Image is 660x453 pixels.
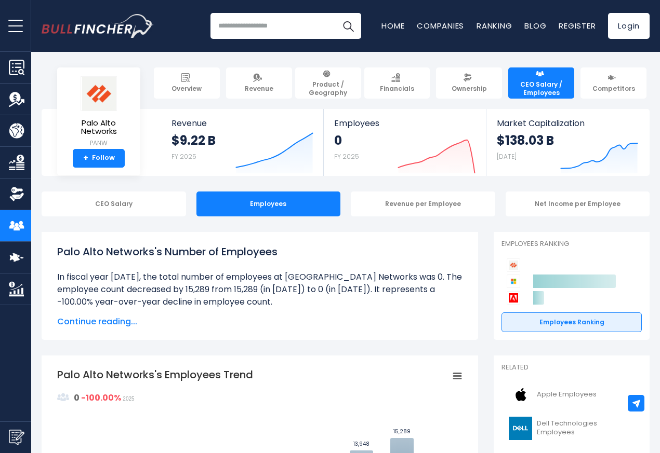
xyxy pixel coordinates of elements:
a: Apple Employees [501,380,642,409]
span: Continue reading... [57,315,463,328]
a: CEO Salary / Employees [508,67,574,99]
strong: 0 [74,392,80,404]
a: Employees 0 FY 2025 [324,109,485,176]
a: Register [559,20,596,31]
a: Market Capitalization $138.03 B [DATE] [486,109,649,176]
img: Palo Alto Networks competitors logo [507,258,520,272]
small: FY 2025 [334,152,359,161]
a: Ownership [436,67,502,99]
a: Revenue [226,67,292,99]
span: Revenue [171,118,313,128]
span: Overview [171,85,202,93]
a: Product / Geography [295,67,361,99]
li: In fiscal year [DATE], the total number of employees at [GEOGRAPHIC_DATA] Networks was 0. The emp... [57,271,463,308]
tspan: Palo Alto Networks's Employees Trend [57,367,253,382]
img: Microsoft Corporation competitors logo [507,274,520,288]
span: Palo Alto Networks [65,119,132,136]
a: Blog [524,20,546,31]
a: Employees Ranking [501,312,642,332]
a: Ranking [477,20,512,31]
img: AAPL logo [508,383,534,406]
span: Competitors [592,85,635,93]
div: Revenue per Employee [351,191,495,216]
span: Employees [334,118,475,128]
div: CEO Salary [42,191,186,216]
a: Go to homepage [42,14,153,38]
a: Competitors [580,67,646,99]
span: Ownership [452,85,487,93]
img: Adobe competitors logo [507,291,520,305]
div: Employees [196,191,341,216]
a: Companies [417,20,464,31]
img: graph_employee_icon.svg [57,391,70,404]
a: Login [608,13,650,39]
img: Ownership [9,186,24,202]
div: Net Income per Employee [506,191,650,216]
span: Revenue [245,85,273,93]
text: 15,289 [393,428,411,435]
span: Apple Employees [537,390,597,399]
a: Home [381,20,404,31]
span: Product / Geography [300,80,357,97]
span: Financials [380,85,414,93]
a: Palo Alto Networks PANW [65,76,133,149]
a: Revenue $9.22 B FY 2025 [161,109,324,176]
strong: $9.22 B [171,132,216,148]
strong: -100.00% [81,392,121,404]
p: Employees Ranking [501,240,642,249]
p: Related [501,363,642,372]
a: Financials [364,67,430,99]
a: Dell Technologies Employees [501,414,642,443]
text: 13,948 [353,440,369,448]
span: Market Capitalization [497,118,638,128]
strong: + [83,154,88,163]
h1: Palo Alto Networks's Number of Employees [57,244,463,259]
a: +Follow [73,149,125,168]
span: Dell Technologies Employees [537,419,636,437]
small: [DATE] [497,152,517,161]
button: Search [335,13,361,39]
small: PANW [65,139,132,148]
img: Bullfincher logo [42,14,154,38]
a: Overview [154,67,220,99]
strong: $138.03 B [497,132,554,148]
img: DELL logo [508,417,534,440]
span: CEO Salary / Employees [513,80,570,97]
strong: 0 [334,132,359,148]
span: 2025 [123,396,134,402]
small: FY 2025 [171,152,196,161]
